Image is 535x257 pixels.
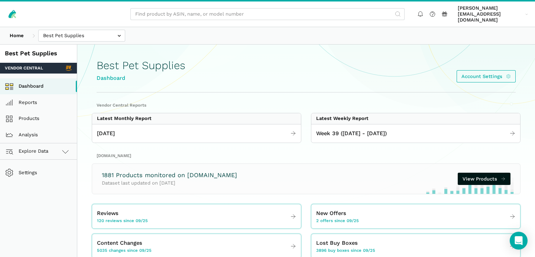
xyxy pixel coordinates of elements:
[316,247,375,253] span: 3896 buy boxes since 09/25
[97,218,148,224] span: 120 reviews since 09/25
[97,116,152,121] div: Latest Monthly Report
[7,147,49,156] span: Explore Data
[5,30,29,42] a: Home
[316,218,359,224] span: 2 offers since 09/25
[316,116,369,121] div: Latest Weekly Report
[97,59,185,72] h1: Best Pet Supplies
[316,209,346,218] span: New Offers
[130,8,405,20] input: Find product by ASIN, name, or model number
[316,129,387,138] span: Week 39 ([DATE] - [DATE])
[102,179,237,187] p: Dataset last updated on [DATE]
[311,207,520,226] a: New Offers 2 offers since 09/25
[92,127,301,140] a: [DATE]
[92,207,301,226] a: Reviews 120 reviews since 09/25
[311,127,520,140] a: Week 39 ([DATE] - [DATE])
[97,247,152,253] span: 5035 changes since 09/25
[510,232,528,250] div: Open Intercom Messenger
[97,153,516,159] h2: [DOMAIN_NAME]
[92,237,301,256] a: Content Changes 5035 changes since 09/25
[97,129,115,138] span: [DATE]
[102,171,237,180] h3: 1881 Products monitored on [DOMAIN_NAME]
[463,175,497,183] span: View Products
[38,30,125,42] input: Best Pet Supplies
[97,239,142,247] span: Content Changes
[455,4,531,25] a: [PERSON_NAME][EMAIL_ADDRESS][DOMAIN_NAME]
[97,209,119,218] span: Reviews
[5,49,72,58] div: Best Pet Supplies
[5,65,43,71] span: Vendor Central
[457,70,516,82] a: Account Settings
[311,237,520,256] a: Lost Buy Boxes 3896 buy boxes since 09/25
[458,5,523,23] span: [PERSON_NAME][EMAIL_ADDRESS][DOMAIN_NAME]
[97,74,185,82] div: Dashboard
[97,102,516,108] h2: Vendor Central Reports
[458,173,510,185] a: View Products
[316,239,358,247] span: Lost Buy Boxes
